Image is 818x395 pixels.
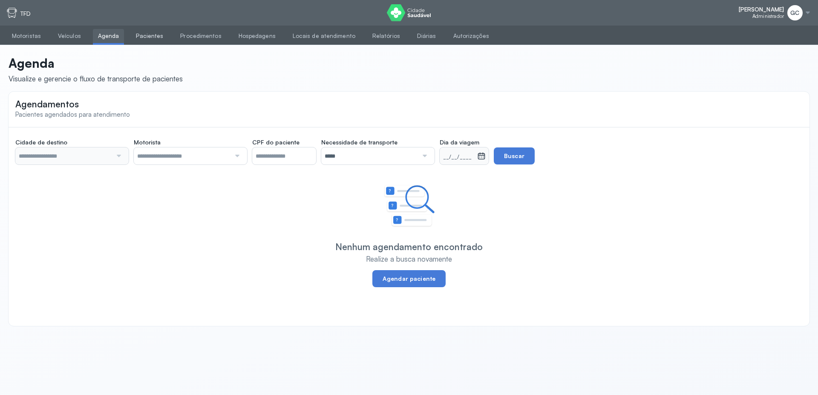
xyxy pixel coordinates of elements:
[288,29,360,43] a: Locais de atendimento
[448,29,494,43] a: Autorizações
[372,270,446,287] button: Agendar paciente
[335,241,483,252] div: Nenhum agendamento encontrado
[367,29,405,43] a: Relatórios
[739,6,784,13] span: [PERSON_NAME]
[20,10,31,17] p: TFD
[494,147,535,164] button: Buscar
[15,138,67,146] span: Cidade de destino
[7,29,46,43] a: Motoristas
[443,153,474,161] small: __/__/____
[412,29,441,43] a: Diárias
[9,55,183,71] p: Agenda
[321,138,397,146] span: Necessidade de transporte
[752,13,784,19] span: Administrador
[440,138,479,146] span: Dia da viagem
[383,185,435,228] img: Ilustração de uma lista vazia indicando que não há pacientes agendados.
[790,9,799,17] span: GC
[15,98,79,110] span: Agendamentos
[9,74,183,83] div: Visualize e gerencie o fluxo de transporte de pacientes
[134,138,161,146] span: Motorista
[7,8,17,18] img: tfd.svg
[387,4,431,21] img: logo do Cidade Saudável
[366,254,452,263] div: Realize a busca novamente
[175,29,226,43] a: Procedimentos
[53,29,86,43] a: Veículos
[15,110,130,118] span: Pacientes agendados para atendimento
[93,29,124,43] a: Agenda
[252,138,300,146] span: CPF do paciente
[131,29,168,43] a: Pacientes
[233,29,281,43] a: Hospedagens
